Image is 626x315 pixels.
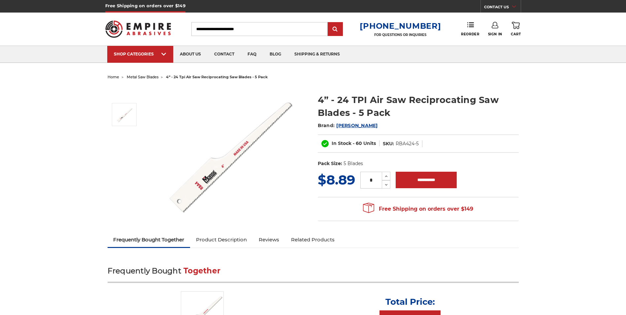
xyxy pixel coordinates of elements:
[344,160,363,167] dd: 5 Blades
[353,140,354,146] span: -
[332,140,351,146] span: In Stock
[461,32,479,36] span: Reorder
[108,266,181,275] span: Frequently Bought
[385,297,435,307] p: Total Price:
[173,46,208,63] a: about us
[253,232,285,247] a: Reviews
[318,172,355,188] span: $8.89
[190,232,253,247] a: Product Description
[208,46,241,63] a: contact
[263,46,288,63] a: blog
[363,202,473,216] span: Free Shipping on orders over $149
[329,23,342,36] input: Submit
[356,140,362,146] span: 60
[461,22,479,36] a: Reorder
[336,122,378,128] a: [PERSON_NAME]
[484,3,521,13] a: CONTACT US
[318,122,335,128] span: Brand:
[511,32,521,36] span: Cart
[116,106,133,123] img: 4" Air Saw blade for pneumatic recip saw 24 TPI
[183,266,220,275] span: Together
[511,22,521,36] a: Cart
[166,75,268,79] span: 4” - 24 tpi air saw reciprocating saw blades - 5 pack
[488,32,502,36] span: Sign In
[318,160,342,167] dt: Pack Size:
[318,93,519,119] h1: 4” - 24 TPI Air Saw Reciprocating Saw Blades - 5 Pack
[108,232,190,247] a: Frequently Bought Together
[396,140,419,147] dd: RBA424-5
[363,140,376,146] span: Units
[241,46,263,63] a: faq
[108,75,119,79] a: home
[360,21,441,31] a: [PHONE_NUMBER]
[164,87,296,219] img: 4" Air Saw blade for pneumatic recip saw 24 TPI
[383,140,394,147] dt: SKU:
[360,33,441,37] p: FOR QUESTIONS OR INQUIRIES
[127,75,158,79] a: metal saw blades
[114,52,167,56] div: SHOP CATEGORIES
[105,16,171,42] img: Empire Abrasives
[288,46,346,63] a: shipping & returns
[285,232,341,247] a: Related Products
